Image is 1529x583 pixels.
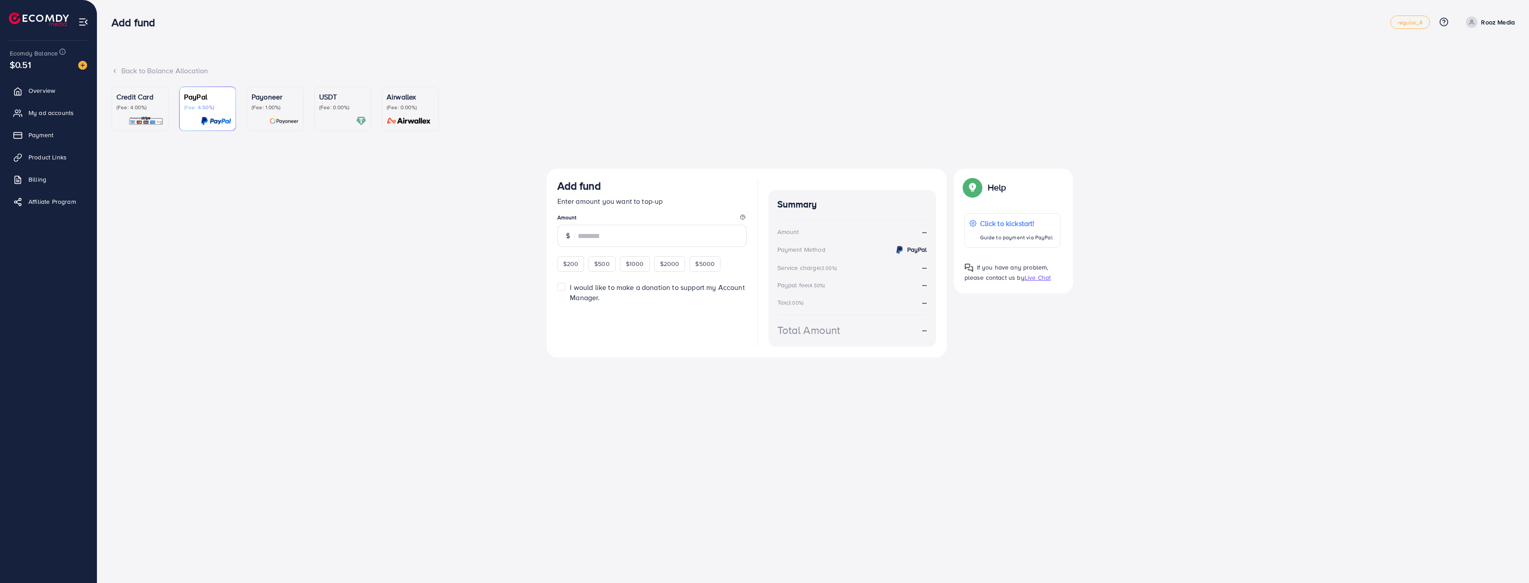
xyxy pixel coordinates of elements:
span: Ecomdy Balance [10,49,58,58]
strong: -- [922,325,927,335]
span: $1000 [626,259,644,268]
a: Overview [7,82,90,99]
p: Payoneer [252,91,299,102]
p: Rooz Media [1481,17,1515,28]
p: Click to kickstart! [980,218,1053,229]
div: Payment Method [777,245,825,254]
span: I would like to make a donation to support my Account Manager. [570,282,744,302]
p: Airwallex [387,91,434,102]
a: Product Links [7,148,90,166]
div: Amount [777,227,799,236]
strong: -- [922,227,927,237]
img: Popup guide [965,179,981,195]
img: credit [894,245,905,255]
strong: -- [922,262,927,272]
span: Payment [28,131,53,139]
span: Affiliate Program [28,197,76,206]
p: (Fee: 4.50%) [184,104,231,111]
p: Guide to payment via PayPal [980,232,1053,243]
span: Overview [28,86,55,95]
strong: PayPal [907,245,927,254]
p: Help [988,182,1006,193]
p: (Fee: 4.00%) [116,104,164,111]
small: (3.00%) [820,265,837,272]
div: Service charge [777,263,840,272]
span: Product Links [28,153,67,162]
a: My ad accounts [7,104,90,122]
a: Affiliate Program [7,193,90,210]
img: image [78,61,87,70]
img: logo [9,12,69,26]
span: My ad accounts [28,108,74,117]
img: card [128,116,164,126]
a: Rooz Media [1462,16,1515,28]
p: PayPal [184,91,231,102]
a: Billing [7,171,90,188]
img: card [201,116,231,126]
h4: Summary [777,199,927,210]
img: Popup guide [965,263,973,272]
img: card [269,116,299,126]
img: card [384,116,434,126]
p: Credit Card [116,91,164,102]
strong: -- [922,297,927,307]
p: Enter amount you want to top-up [557,196,747,206]
p: (Fee: 1.00%) [252,104,299,111]
strong: -- [922,280,927,290]
span: $500 [594,259,610,268]
span: $5000 [695,259,715,268]
p: USDT [319,91,366,102]
span: Live Chat [1025,273,1051,282]
h3: Add fund [557,179,601,192]
a: Payment [7,126,90,144]
legend: Amount [557,214,747,225]
span: Billing [28,175,46,184]
div: Back to Balance Allocation [112,66,1515,76]
img: menu [78,17,88,27]
iframe: Chat [1491,543,1522,576]
div: Paypal fee [777,281,828,290]
span: If you have any problem, please contact us by [965,263,1049,282]
p: (Fee: 0.00%) [319,104,366,111]
img: card [356,116,366,126]
a: regular_4 [1390,16,1430,29]
h3: Add fund [112,16,162,29]
span: regular_4 [1398,20,1422,25]
small: (3.00%) [787,299,804,306]
span: $2000 [660,259,680,268]
div: Tax [777,298,807,307]
div: Total Amount [777,322,841,338]
small: (4.50%) [808,282,825,289]
span: $0.51 [10,58,31,71]
span: $200 [563,259,579,268]
p: (Fee: 0.00%) [387,104,434,111]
